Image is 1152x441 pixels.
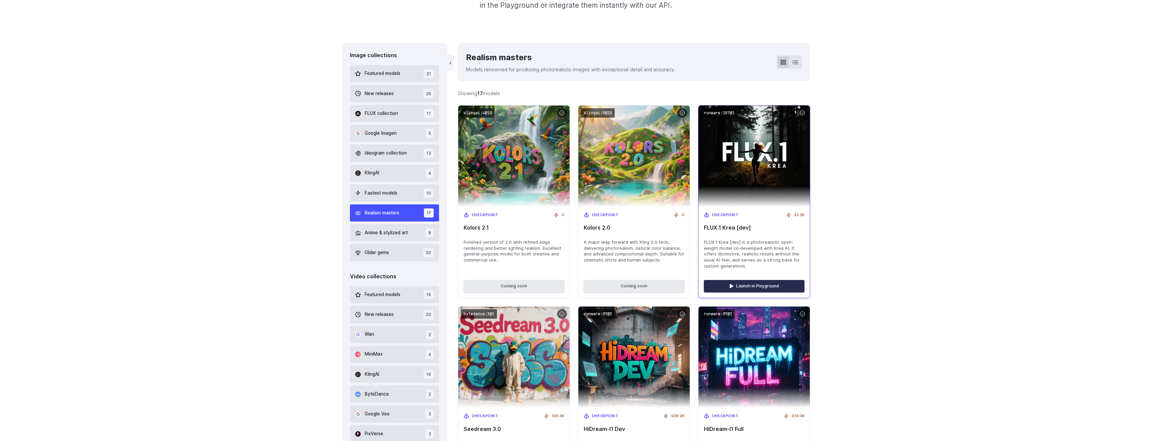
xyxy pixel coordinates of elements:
button: Google Veo 3 [350,405,439,423]
span: 20 [423,248,434,257]
span: 17 [424,109,434,118]
span: Featured models [365,291,400,298]
button: Featured models 31 [350,65,439,82]
span: HiDream-I1 Dev [584,426,684,432]
span: Checkpoint [472,413,499,419]
span: 8 [426,228,434,237]
img: Kolors 2.1 [458,106,570,207]
span: New releases [365,311,394,318]
span: 31 [424,69,434,78]
span: Checkpoint [592,413,619,419]
span: 16 [424,290,434,299]
button: Older gems 20 [350,244,439,261]
span: Fastest models [365,190,397,197]
span: Older gems [365,249,389,256]
button: Realism masters 17 [350,204,439,222]
button: KlingAI 10 [350,366,439,383]
span: Checkpoint [712,413,739,419]
div: Showing models [458,89,500,97]
button: ByteDance 2 [350,386,439,403]
span: 2 [426,390,434,399]
code: klingai:4@10 [461,108,495,118]
img: FLUX.1 Krea [dev] [693,101,815,212]
strong: 17 [477,90,483,96]
span: FLUX.1 Krea [dev] is a photorealistic open-weight model co‑developed with Krea AI. It offers dist... [704,239,804,270]
span: 0 [682,212,684,218]
span: 3 [426,409,434,418]
button: Ideogram collection 13 [350,145,439,162]
span: ByteDance [365,391,389,398]
span: MiniMax [365,351,383,358]
span: 4 [426,169,434,178]
code: runware:97@2 [581,309,615,319]
div: Image collections [350,51,439,60]
button: ‹ [447,54,454,70]
button: MiniMax 4 [350,346,439,363]
span: Checkpoint [592,212,619,218]
span: Checkpoint [472,212,499,218]
span: New releases [365,90,394,97]
div: Video collections [350,272,439,281]
img: HiDream-I1 [698,307,810,408]
span: Anime & stylized art [365,229,408,237]
span: 26 [423,89,434,98]
code: runware:107@1 [701,108,737,118]
button: Coming soon [464,280,564,292]
span: 13 [424,149,434,158]
span: 130.3K [552,413,564,419]
span: Polished version of 2.0 with refined edge rendering and better lighting realism. Excellent genera... [464,239,564,264]
span: 2 [426,330,434,339]
span: FLUX collection [365,110,398,117]
button: KlingAI 4 [350,165,439,182]
span: 0 [562,212,564,218]
span: Checkpoint [712,212,739,218]
span: Google Imagen [365,130,397,137]
button: Featured models 16 [350,286,439,303]
span: 10 [424,370,434,379]
a: Launch in Playground [704,280,804,292]
span: Seedream 3.0 [464,426,564,432]
span: 4 [426,350,434,359]
span: 29 [423,310,434,319]
span: Kolors 2.1 [464,225,564,231]
button: Fastest models 10 [350,185,439,202]
code: bytedance:3@1 [461,309,497,319]
p: Models renowned for producing photorealistic images with exceptional detail and accuracy. [466,66,675,73]
span: 32.2K [794,212,804,218]
button: Google Imagen 5 [350,125,439,142]
span: Google Veo [365,410,390,418]
button: Coming soon [584,280,684,292]
code: runware:97@1 [701,309,735,319]
span: 17 [424,208,434,217]
button: New releases 26 [350,85,439,102]
button: FLUX collection 17 [350,105,439,122]
div: Realism masters [466,51,675,64]
span: 3 [426,429,434,438]
button: Wan 2 [350,326,439,343]
code: klingai:5@10 [581,108,615,118]
img: HiDream-I1 [578,307,690,408]
img: Kolors 2.0 [578,106,690,207]
span: PixVerse [365,430,383,438]
img: Seedream 3.0 [458,307,570,408]
span: A major leap forward with Kling 2.0 tech, delivering photorealism, natural color balance, and adv... [584,239,684,264]
span: 539.2K [671,413,684,419]
span: 5 [426,129,434,138]
span: 314.0K [792,413,804,419]
span: Wan [365,331,374,338]
span: HiDream-I1 Full [704,426,804,432]
span: Ideogram collection [365,150,407,157]
span: KlingAI [365,169,379,177]
span: Kolors 2.0 [584,225,684,231]
span: 10 [424,189,434,198]
span: KlingAI [365,371,379,378]
button: Anime & stylized art 8 [350,224,439,241]
span: FLUX.1 Krea [dev] [704,225,804,231]
button: New releases 29 [350,306,439,323]
span: Realism masters [365,209,399,217]
span: Featured models [365,70,400,77]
